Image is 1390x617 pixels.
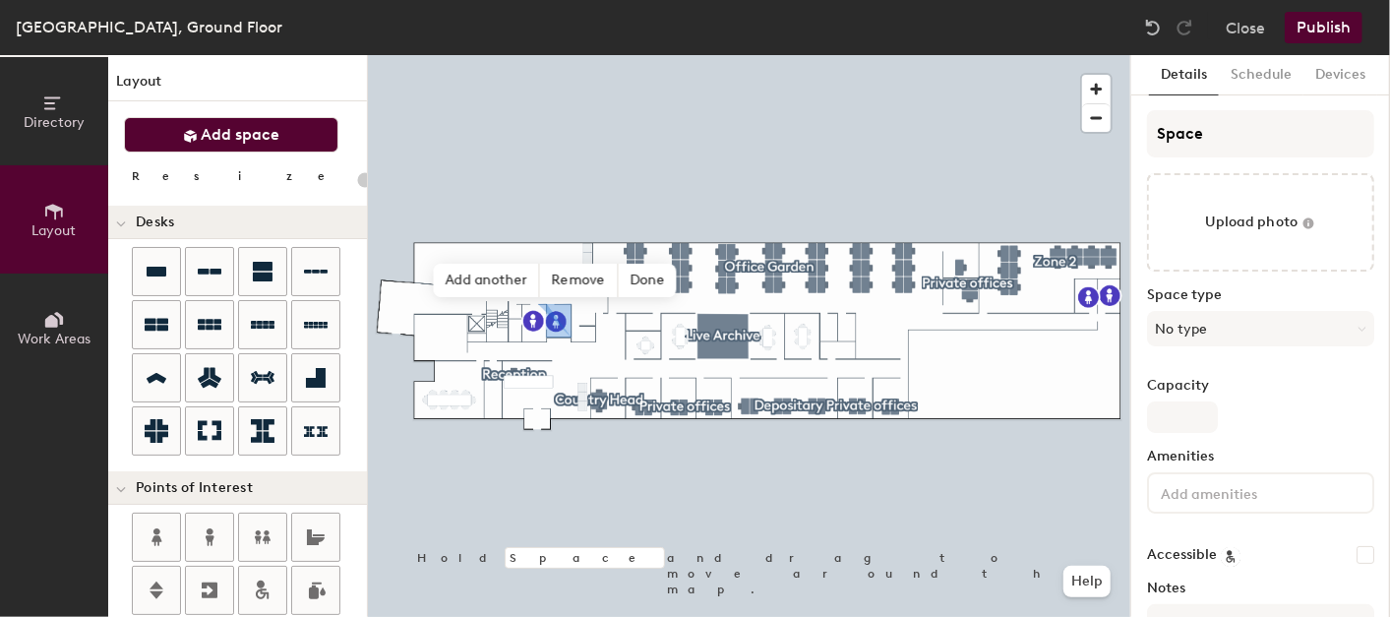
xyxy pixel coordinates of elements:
label: Amenities [1147,449,1374,464]
button: Help [1063,566,1111,597]
label: Notes [1147,581,1374,596]
span: Done [618,264,676,297]
button: Add space [124,117,338,153]
span: Points of Interest [136,480,253,496]
button: Details [1149,55,1219,95]
div: Resize [132,168,349,184]
h1: Layout [108,71,367,101]
span: Remove [540,264,619,297]
button: Schedule [1219,55,1303,95]
button: Close [1226,12,1265,43]
img: Undo [1143,18,1163,37]
div: [GEOGRAPHIC_DATA], Ground Floor [16,15,282,39]
span: Layout [32,222,77,239]
img: Redo [1175,18,1194,37]
span: Add space [202,125,280,145]
input: Add amenities [1157,480,1334,504]
span: Add another [434,264,540,297]
span: Desks [136,215,174,230]
span: Work Areas [18,331,91,347]
button: No type [1147,311,1374,346]
button: Publish [1285,12,1362,43]
label: Capacity [1147,378,1374,394]
button: Upload photo [1147,173,1374,272]
span: Directory [24,114,85,131]
button: Devices [1303,55,1377,95]
label: Accessible [1147,547,1217,563]
label: Space type [1147,287,1374,303]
